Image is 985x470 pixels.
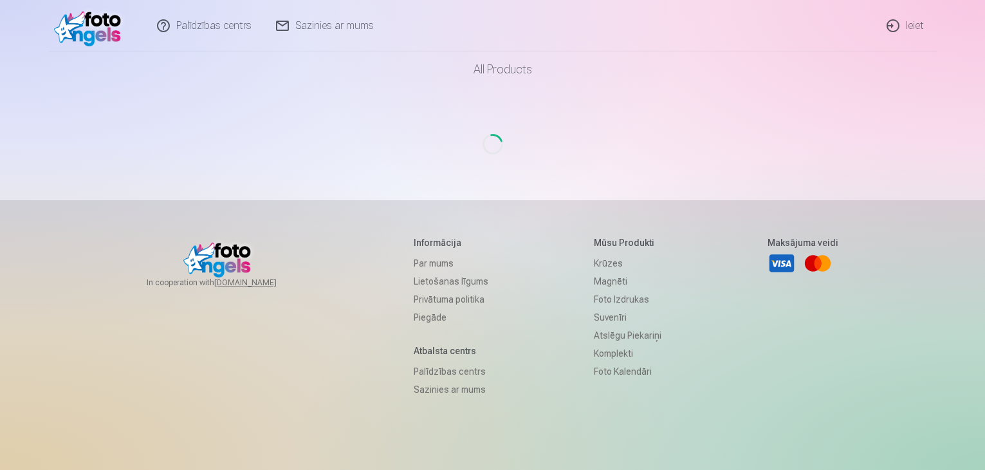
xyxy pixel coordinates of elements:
a: Atslēgu piekariņi [594,326,661,344]
a: Krūzes [594,254,661,272]
a: Par mums [414,254,488,272]
h5: Mūsu produkti [594,236,661,249]
a: Magnēti [594,272,661,290]
a: Privātuma politika [414,290,488,308]
a: All products [437,52,548,88]
h5: Maksājuma veidi [768,236,838,249]
h5: Atbalsta centrs [414,344,488,357]
a: Piegāde [414,308,488,326]
a: [DOMAIN_NAME] [214,277,308,288]
a: Mastercard [804,249,832,277]
a: Suvenīri [594,308,661,326]
a: Komplekti [594,344,661,362]
a: Foto izdrukas [594,290,661,308]
img: /v1 [54,5,128,46]
a: Lietošanas līgums [414,272,488,290]
a: Palīdzības centrs [414,362,488,381]
h5: Informācija [414,236,488,249]
a: Sazinies ar mums [414,381,488,399]
a: Foto kalendāri [594,362,661,381]
span: In cooperation with [147,277,308,288]
a: Visa [768,249,796,277]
